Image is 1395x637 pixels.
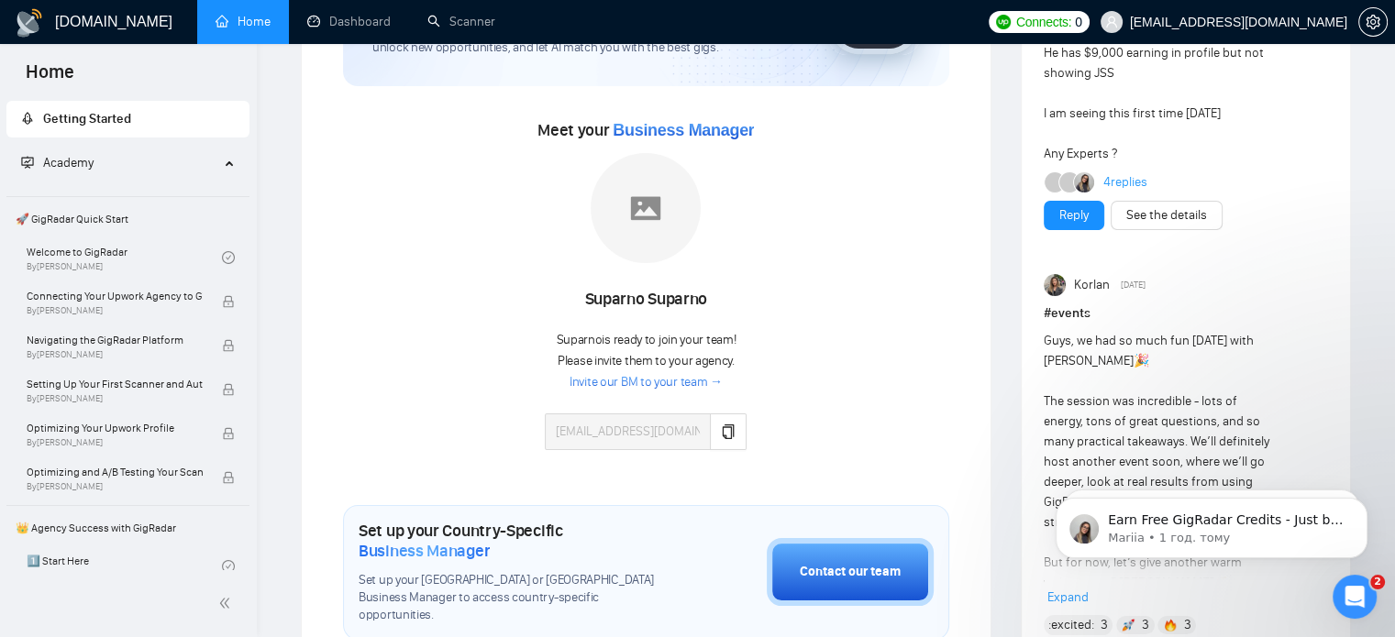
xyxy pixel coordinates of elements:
span: lock [222,339,235,352]
span: lock [222,383,235,396]
li: Getting Started [6,101,249,137]
span: copy [721,424,736,439]
img: 🔥 [1164,619,1177,632]
span: Please invite them to your agency. [558,353,735,368]
span: By [PERSON_NAME] [27,393,203,404]
span: Meet your [537,120,754,140]
span: 0 [1075,12,1082,32]
span: 3 [1142,616,1149,634]
span: :excited: [1048,615,1094,635]
span: Suparno is ready to join your team! [556,332,736,347]
a: setting [1358,15,1388,29]
span: Korlan [1073,275,1109,295]
span: lock [222,427,235,440]
span: Optimizing and A/B Testing Your Scanner for Better Results [27,463,203,481]
img: Mariia Heshka [1074,172,1094,192]
div: Contact our team [800,562,901,582]
a: Welcome to GigRadarBy[PERSON_NAME] [27,237,222,278]
span: 3 [1183,616,1190,634]
img: 🚀 [1122,619,1135,632]
h1: # events [1044,303,1328,324]
span: Navigating the GigRadar Platform [27,331,203,349]
span: lock [222,295,235,308]
span: check-circle [222,251,235,264]
div: I have onboarded one freelancer He has $9,000 earning in profile but not showing JSS I am seeing ... [1044,23,1271,164]
button: Reply [1044,201,1104,230]
a: homeHome [216,14,271,29]
span: Business Manager [359,541,490,561]
span: Connecting Your Upwork Agency to GigRadar [27,287,203,305]
a: Invite our BM to your team → [570,374,723,391]
span: Connects: [1016,12,1071,32]
span: Home [11,59,89,97]
span: By [PERSON_NAME] [27,305,203,316]
iframe: Intercom live chat [1333,575,1377,619]
span: lock [222,471,235,484]
img: upwork-logo.png [996,15,1011,29]
button: setting [1358,7,1388,37]
span: 3 [1101,616,1108,634]
span: Academy [21,155,94,170]
button: copy [710,413,747,450]
img: logo [15,8,44,38]
a: 1️⃣ Start Here [27,546,222,587]
button: Contact our team [767,538,934,606]
span: double-left [218,594,237,612]
span: setting [1359,15,1387,29]
span: Earn Free GigRadar Credits - Just by Sharing Your Story! 💬 Want more credits for sending proposal... [80,53,316,505]
span: Business Manager [613,121,754,139]
button: See the details [1111,201,1223,230]
span: user [1105,16,1118,28]
span: 2 [1370,575,1385,589]
span: Set up your [GEOGRAPHIC_DATA] or [GEOGRAPHIC_DATA] Business Manager to access country-specific op... [359,572,675,624]
span: 🎉 [1134,353,1149,368]
a: searchScanner [427,14,495,29]
img: Korlan [1044,274,1066,296]
span: check-circle [222,560,235,573]
span: Getting Started [43,111,131,126]
div: Suparno Suparno [545,284,747,315]
span: 👑 Agency Success with GigRadar [8,510,248,546]
a: dashboardDashboard [307,14,391,29]
span: By [PERSON_NAME] [27,481,203,492]
p: Message from Mariia, sent 1 год. тому [80,71,316,87]
span: Expand [1047,589,1089,605]
a: See the details [1126,205,1207,225]
span: By [PERSON_NAME] [27,437,203,448]
span: 🚀 GigRadar Quick Start [8,201,248,237]
span: By [PERSON_NAME] [27,349,203,360]
span: Academy [43,155,94,170]
span: fund-projection-screen [21,156,34,169]
span: rocket [21,112,34,125]
h1: Set up your Country-Specific [359,521,675,561]
iframe: Intercom notifications повідомлення [1028,459,1395,588]
span: [DATE] [1121,277,1146,293]
span: Setting Up Your First Scanner and Auto-Bidder [27,375,203,393]
a: 4replies [1102,173,1146,192]
img: placeholder.png [591,153,701,263]
span: Optimizing Your Upwork Profile [27,419,203,437]
a: Reply [1059,205,1089,225]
